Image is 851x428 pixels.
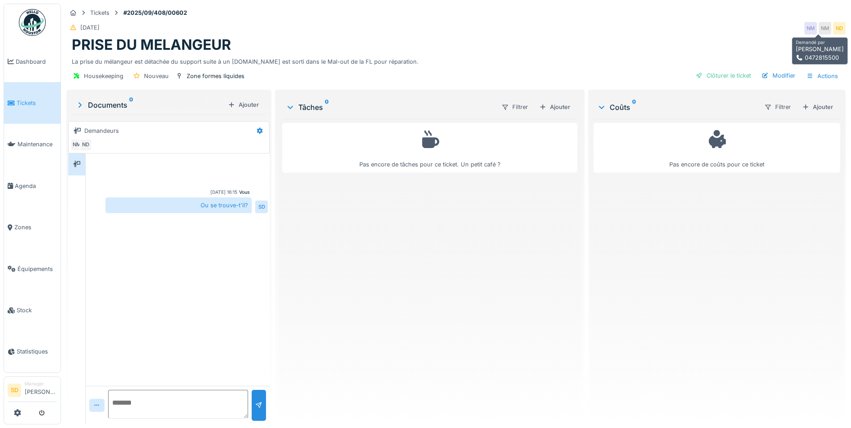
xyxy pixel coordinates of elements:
div: Modifier [758,70,799,82]
div: ND [79,139,92,151]
a: Statistiques [4,331,61,372]
span: Statistiques [17,347,57,356]
span: Équipements [17,265,57,273]
a: Maintenance [4,124,61,165]
sup: 0 [129,100,133,110]
div: [PERSON_NAME] [796,45,844,53]
div: Ajouter [224,99,262,111]
div: Tickets [90,9,109,17]
a: SD Manager[PERSON_NAME] [8,380,57,402]
div: Actions [803,70,842,83]
sup: 0 [632,102,636,113]
div: NM [804,22,817,35]
sup: 0 [325,102,329,113]
div: Ajouter [799,101,837,113]
div: Housekeeping [84,72,123,80]
div: Vous [239,189,250,196]
span: Stock [17,306,57,314]
a: Dashboard [4,41,61,82]
div: Ajouter [536,101,574,113]
div: Pas encore de tâches pour ce ticket. Un petit café ? [288,127,572,169]
div: SD [255,201,268,213]
div: Filtrer [498,100,532,114]
div: 0472815500 [796,53,844,62]
h6: Demandé par [796,39,844,45]
strong: #2025/09/408/00602 [120,9,191,17]
div: Filtrer [760,100,795,114]
div: Manager [25,380,57,387]
a: Zones [4,207,61,248]
div: Tâches [286,102,494,113]
div: NM [70,139,83,151]
span: Agenda [15,182,57,190]
a: Agenda [4,165,61,206]
li: [PERSON_NAME] [25,380,57,400]
div: Nouveau [144,72,169,80]
img: Badge_color-CXgf-gQk.svg [19,9,46,36]
div: Clôturer le ticket [692,70,755,82]
div: Documents [75,100,224,110]
div: [DATE] 16:15 [210,189,237,196]
div: ND [833,22,846,35]
div: [DATE] [80,23,100,32]
h1: PRISE DU MELANGEUR [72,36,231,53]
a: Tickets [4,82,61,123]
li: SD [8,384,21,397]
div: Zone formes liquides [187,72,244,80]
span: Tickets [17,99,57,107]
div: Coûts [597,102,757,113]
span: Zones [14,223,57,231]
a: Équipements [4,248,61,289]
div: Ou se trouve-t'il? [105,197,252,213]
div: La prise du mélangeur est détachée du support suite à un [DOMAIN_NAME] est sorti dans le Mal-out ... [72,54,840,66]
span: Maintenance [17,140,57,148]
a: Stock [4,289,61,331]
div: Pas encore de coûts pour ce ticket [599,127,834,169]
div: NM [819,22,831,35]
div: Demandeurs [84,127,119,135]
span: Dashboard [16,57,57,66]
